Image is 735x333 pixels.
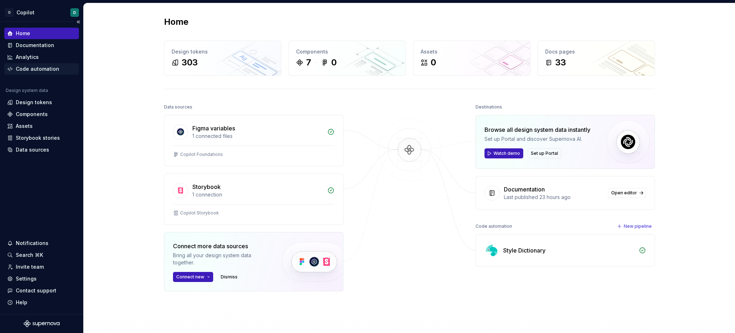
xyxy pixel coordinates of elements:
div: Data sources [164,102,192,112]
div: 7 [306,57,311,68]
a: Invite team [4,261,79,273]
a: Components [4,108,79,120]
div: Design system data [6,88,48,93]
a: Storybook1 connectionCopilot Storybook [164,174,343,225]
div: Components [16,111,48,118]
div: Design tokens [172,48,274,55]
div: D [73,10,76,15]
div: D [5,8,14,17]
a: Assets0 [413,41,530,76]
a: Open editor [608,188,646,198]
a: Documentation [4,40,79,51]
a: Design tokens303 [164,41,281,76]
span: Watch demo [493,151,520,156]
div: 0 [431,57,436,68]
button: Search ⌘K [4,249,79,261]
div: Search ⌘K [16,251,43,259]
div: Invite team [16,263,44,270]
span: Open editor [611,190,637,196]
div: Documentation [16,42,54,49]
div: 1 connected files [192,133,323,140]
h2: Home [164,16,188,28]
button: Contact support [4,285,79,296]
a: Docs pages33 [538,41,655,76]
span: Set up Portal [531,151,558,156]
a: Figma variables1 connected filesCopilot Foundations [164,115,343,166]
a: Code automation [4,63,79,75]
div: 1 connection [192,191,323,198]
a: Components70 [289,41,406,76]
div: 303 [182,57,198,68]
div: Storybook [192,182,221,191]
div: Figma variables [192,124,235,133]
a: Home [4,28,79,39]
div: Style Dictionary [503,246,546,255]
svg: Supernova Logo [24,320,60,327]
button: Set up Portal [528,148,561,158]
button: New pipeline [615,221,655,231]
div: Code automation [16,65,59,73]
button: Collapse sidebar [73,17,83,27]
span: Dismiss [221,274,238,280]
div: Contact support [16,287,56,294]
div: Connect more data sources [173,242,270,250]
button: Dismiss [217,272,241,282]
div: Design tokens [16,99,52,106]
div: Documentation [504,185,545,194]
button: Help [4,297,79,308]
a: Settings [4,273,79,285]
div: Destinations [476,102,502,112]
a: Storybook stories [4,132,79,144]
div: Help [16,299,27,306]
a: Assets [4,120,79,132]
button: Connect new [173,272,213,282]
div: Assets [421,48,523,55]
div: Copilot Foundations [180,152,223,157]
div: Home [16,30,30,37]
div: Data sources [16,146,49,153]
button: Watch demo [484,148,523,158]
div: Notifications [16,240,48,247]
span: New pipeline [624,223,652,229]
div: Storybook stories [16,134,60,142]
div: Copilot [17,9,34,16]
div: 0 [331,57,337,68]
a: Data sources [4,144,79,156]
div: Analytics [16,54,39,61]
div: Set up Portal and discover Supernova AI. [484,135,590,143]
div: 33 [555,57,566,68]
div: Assets [16,122,33,130]
div: Components [296,48,398,55]
div: Docs pages [545,48,647,55]
a: Design tokens [4,97,79,108]
div: Settings [16,275,37,282]
div: Code automation [476,221,512,231]
div: Last published 23 hours ago [504,194,604,201]
div: Bring all your design system data together. [173,252,270,266]
span: Connect new [176,274,204,280]
button: Notifications [4,237,79,249]
div: Copilot Storybook [180,210,219,216]
div: Browse all design system data instantly [484,125,590,134]
button: DCopilotD [1,5,82,20]
a: Analytics [4,51,79,63]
